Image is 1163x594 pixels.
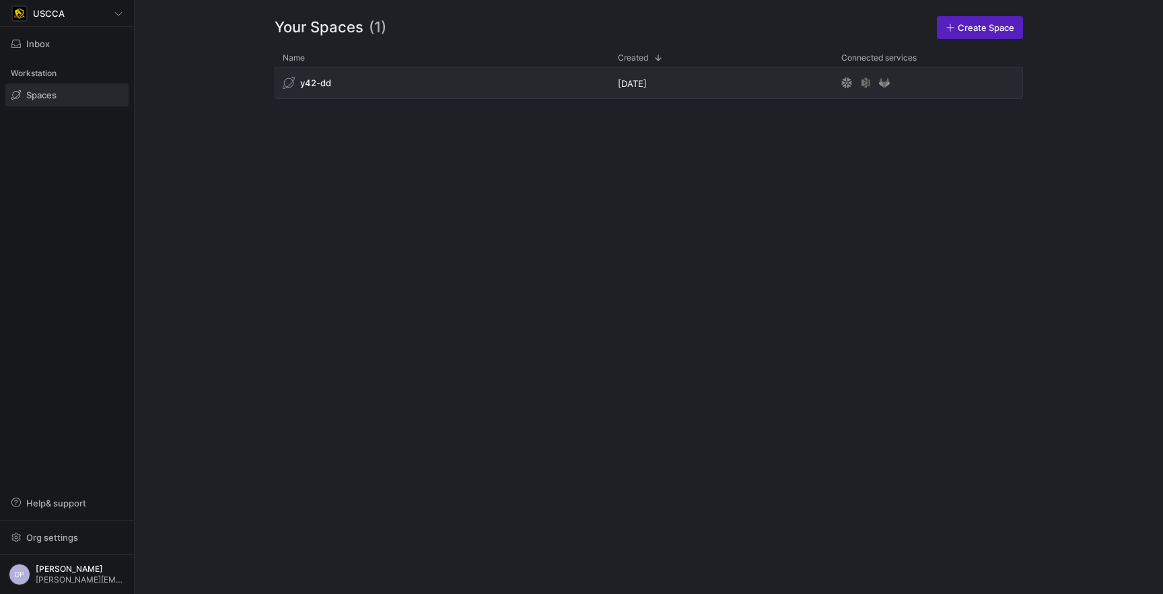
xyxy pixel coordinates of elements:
[958,22,1014,33] span: Create Space
[5,492,129,515] button: Help& support
[33,8,65,19] span: USCCA
[36,575,125,585] span: [PERSON_NAME][EMAIL_ADDRESS][PERSON_NAME][DOMAIN_NAME]
[937,16,1023,39] a: Create Space
[5,84,129,106] a: Spaces
[36,564,125,574] span: [PERSON_NAME]
[618,78,647,89] span: [DATE]
[26,38,50,49] span: Inbox
[618,53,648,63] span: Created
[275,16,363,39] span: Your Spaces
[300,77,331,88] span: y42-dd
[5,533,129,544] a: Org settings
[26,90,57,100] span: Spaces
[26,498,86,508] span: Help & support
[283,53,305,63] span: Name
[369,16,386,39] span: (1)
[9,564,30,585] div: DP
[5,560,129,589] button: DP[PERSON_NAME][PERSON_NAME][EMAIL_ADDRESS][PERSON_NAME][DOMAIN_NAME]
[5,32,129,55] button: Inbox
[26,532,78,543] span: Org settings
[275,67,1023,104] div: Press SPACE to select this row.
[5,526,129,549] button: Org settings
[5,63,129,84] div: Workstation
[841,53,917,63] span: Connected services
[13,7,26,20] img: https://storage.googleapis.com/y42-prod-data-exchange/images/uAsz27BndGEK0hZWDFeOjoxA7jCwgK9jE472...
